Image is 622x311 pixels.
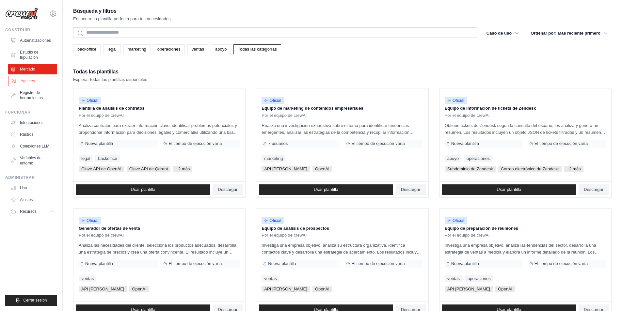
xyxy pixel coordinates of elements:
[20,186,27,190] font: Uso
[262,123,421,176] font: Realiza una investigación exhaustiva sobre el tema para identificar tendencias emergentes, analiz...
[95,155,120,162] a: backoffice
[168,141,222,146] font: El tiempo de ejecución varía
[396,184,426,195] a: Descargar
[132,287,146,291] font: OpenAI
[351,261,405,266] font: El tiempo de ejecución varía
[73,16,170,21] font: Encuentra la plantilla perfecta para tus necesidades
[20,67,35,71] font: Mercado
[445,233,490,238] font: Por el equipo de crewAI
[451,261,479,266] font: Nueva plantilla
[73,69,118,74] font: Todas las plantillas
[497,187,521,192] font: Usar plantilla
[192,47,204,52] font: ventas
[23,298,47,303] font: Cerrar sesión
[20,120,43,125] font: Integraciones
[8,129,57,140] a: Rastros
[468,276,491,281] font: operaciones
[5,175,35,180] font: Administrar
[5,295,57,306] button: Cerrar sesión
[153,44,185,54] a: operaciones
[176,166,190,171] font: +2 más
[20,90,43,100] font: Registro de herramientas
[20,209,37,214] font: Recursos
[79,155,93,162] a: legal
[269,98,281,103] font: Oficial
[20,156,41,165] font: Variables de entorno
[447,287,490,291] font: API [PERSON_NAME]
[8,87,57,103] a: Registro de herramientas
[218,187,237,192] font: Descargar
[314,187,338,192] font: Usar plantilla
[8,117,57,128] a: Integraciones
[131,187,155,192] font: Usar plantilla
[85,261,113,266] font: Nueva plantilla
[498,287,512,291] font: OpenAI
[262,155,285,162] a: marketing
[73,77,147,82] font: Explorar todas las plantillas disponibles
[445,243,605,275] font: Investiga una empresa objetivo, analiza las tendencias del sector, desarrolla una estrategia de v...
[445,106,536,111] font: Equipo de información de tickets de Zendesk
[264,166,307,171] font: API [PERSON_NAME]
[98,156,117,161] font: backoffice
[5,8,38,20] img: Logo
[264,287,307,291] font: API [PERSON_NAME]
[8,35,57,46] a: Automatizaciones
[81,276,94,281] font: ventas
[79,226,140,231] font: Generador de ofertas de venta
[215,47,227,52] font: apoyo
[315,166,329,171] font: OpenAI
[129,166,168,171] font: Clave API de Qdrant
[8,194,57,205] a: Ajustes
[579,184,609,195] a: Descargar
[567,166,581,171] font: +2 más
[168,261,222,266] font: El tiempo de ejecución varía
[87,98,98,103] font: Oficial
[453,98,464,103] font: Oficial
[464,155,492,162] a: operaciones
[79,113,124,118] font: Por el equipo de crewAI
[73,44,101,54] a: backoffice
[87,218,98,223] font: Oficial
[453,218,464,223] font: Oficial
[262,233,307,238] font: Por el equipo de crewAI
[85,141,113,146] font: Nueva plantilla
[8,153,57,168] a: Variables de entorno
[451,141,479,146] font: Nueva plantilla
[213,184,243,195] a: Descargar
[21,79,35,83] font: Agentes
[264,156,283,161] font: marketing
[351,141,405,146] font: El tiempo de ejecución varía
[269,218,281,223] font: Oficial
[107,47,116,52] font: legal
[8,183,57,193] a: Uso
[447,166,493,171] font: Subdominio de Zendesk
[8,76,58,86] a: Agentes
[8,64,57,74] a: Mercado
[123,44,151,54] a: marketing
[5,28,30,32] font: Construir
[268,261,296,266] font: Nueva plantilla
[584,187,603,192] font: Descargar
[77,47,96,52] font: backoffice
[20,132,33,137] font: Rastros
[445,123,605,148] font: Obtiene tickets de Zendesk según la consulta del usuario, los analiza y genera un resumen. Los re...
[445,275,462,282] a: ventas
[20,50,39,60] font: Estudio de tripulación
[465,275,493,282] a: operaciones
[8,206,57,217] button: Recursos
[20,38,51,43] font: Automatizaciones
[79,233,124,238] font: Por el equipo de crewAI
[262,226,329,231] font: Equipo de análisis de prospectos
[501,166,559,171] font: Correo electrónico de Zendesk
[157,47,181,52] font: operaciones
[264,276,277,281] font: ventas
[259,184,393,195] a: Usar plantilla
[8,47,57,63] a: Estudio de tripulación
[238,47,277,52] font: Todas las categorías
[483,27,523,39] button: Caso de uso
[531,31,600,36] font: Ordenar por: Más reciente primero
[401,187,421,192] font: Descargar
[527,27,612,39] button: Ordenar por: Más reciente primero
[534,141,588,146] font: El tiempo de ejecución varía
[467,156,490,161] font: operaciones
